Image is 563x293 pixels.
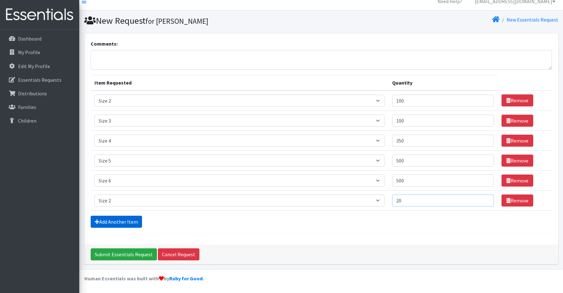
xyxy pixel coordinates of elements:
[169,275,203,282] a: Ruby for Good
[91,248,157,260] input: Submit Essentials Request
[502,194,533,207] a: Remove
[502,175,533,187] a: Remove
[158,248,199,260] a: Cancel Request
[84,15,319,26] h1: New Request
[18,118,36,124] p: Children
[18,63,50,69] p: Edit My Profile
[18,77,61,83] p: Essentials Requests
[3,32,77,45] a: Dashboard
[18,49,40,55] p: My Profile
[91,40,118,48] label: Comments:
[3,101,77,113] a: Families
[84,275,204,282] strong: Human Essentials was built with by .
[18,90,47,97] p: Distributions
[502,94,533,106] a: Remove
[3,73,77,86] a: Essentials Requests
[91,75,389,91] th: Item Requested
[3,60,77,73] a: Edit My Profile
[91,216,142,228] a: Add Another Item
[3,4,77,25] img: HumanEssentials
[507,16,558,23] a: New Essentials Request
[388,75,498,91] th: Quantity
[3,114,77,127] a: Children
[502,155,533,167] a: Remove
[3,46,77,59] a: My Profile
[18,104,36,110] p: Families
[146,16,208,26] small: for [PERSON_NAME]
[502,115,533,127] a: Remove
[18,35,42,42] p: Dashboard
[502,135,533,147] a: Remove
[3,87,77,100] a: Distributions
